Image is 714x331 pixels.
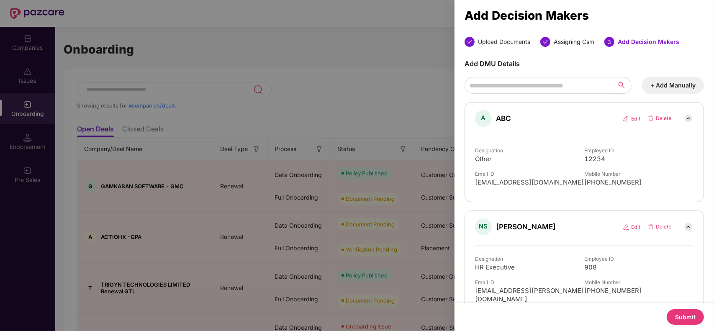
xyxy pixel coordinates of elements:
[478,37,530,47] div: Upload Documents
[584,155,693,163] span: 12234
[584,256,693,262] span: Employee ID
[623,224,641,231] img: edit
[683,113,693,123] img: down_arrow
[543,39,548,44] span: check
[642,77,704,94] button: + Add Manually
[683,222,693,232] img: down_arrow
[475,287,584,303] span: [EMAIL_ADDRESS][PERSON_NAME][DOMAIN_NAME]
[647,115,672,122] img: delete
[623,115,641,122] img: edit
[618,82,625,89] span: search
[584,279,693,286] span: Mobile Number
[667,309,704,325] button: Submit
[475,155,584,163] span: Other
[475,263,584,272] span: HR Executive
[496,114,511,123] span: ABC
[475,147,584,154] span: Designation
[475,279,584,286] span: Email ID
[467,39,472,44] span: check
[475,178,584,187] span: [EMAIL_ADDRESS][DOMAIN_NAME]
[612,77,632,94] button: search
[584,287,693,295] span: [PHONE_NUMBER]
[465,59,520,68] span: Add DMU Details
[475,256,584,262] span: Designation
[647,223,672,230] img: delete
[465,11,704,20] div: Add Decision Makers
[475,171,584,177] span: Email ID
[584,147,693,154] span: Employee ID
[584,171,693,177] span: Mobile Number
[496,222,556,231] span: [PERSON_NAME]
[608,39,611,45] span: 3
[618,37,679,47] div: Add Decision Makers
[479,223,488,231] span: NS
[584,178,693,187] span: [PHONE_NUMBER]
[554,37,594,47] div: Assigning Csm
[584,263,693,272] span: 908
[481,114,486,123] span: A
